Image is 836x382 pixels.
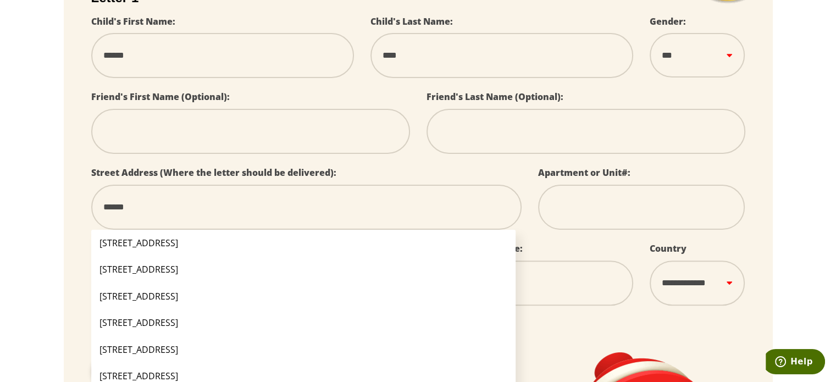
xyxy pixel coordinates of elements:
[766,349,825,377] iframe: Opens a widget where you can find more information
[91,309,516,336] li: [STREET_ADDRESS]
[91,167,336,179] label: Street Address (Where the letter should be delivered):
[91,230,516,256] li: [STREET_ADDRESS]
[427,91,563,103] label: Friend's Last Name (Optional):
[650,15,686,27] label: Gender:
[91,336,516,363] li: [STREET_ADDRESS]
[91,91,230,103] label: Friend's First Name (Optional):
[370,15,453,27] label: Child's Last Name:
[91,283,516,309] li: [STREET_ADDRESS]
[650,242,686,254] label: Country
[538,167,630,179] label: Apartment or Unit#:
[91,15,175,27] label: Child's First Name:
[91,256,516,283] li: [STREET_ADDRESS]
